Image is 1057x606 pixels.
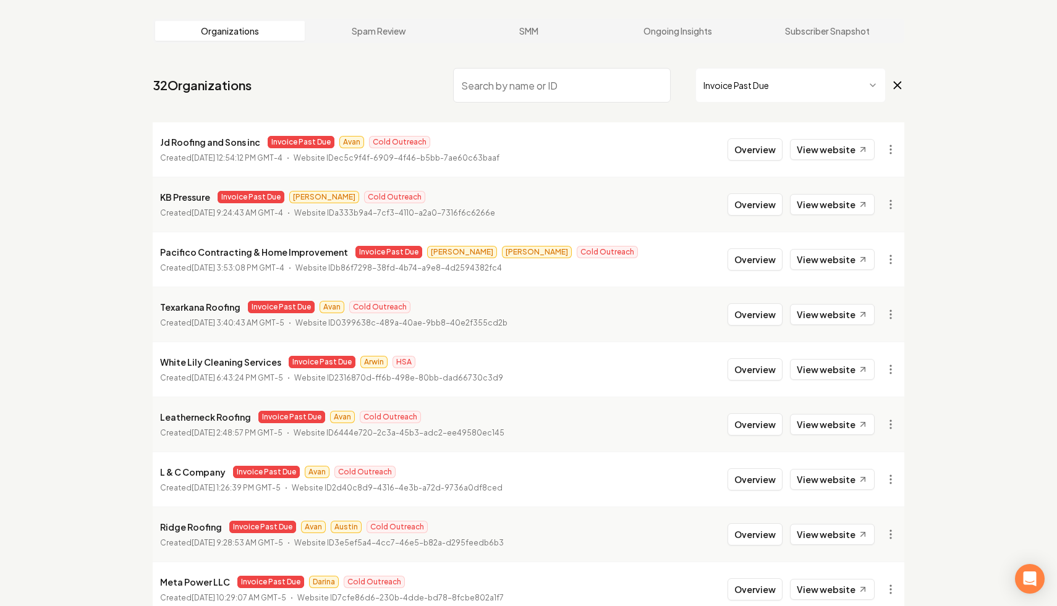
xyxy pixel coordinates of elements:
[349,301,410,313] span: Cold Outreach
[289,356,355,368] span: Invoice Past Due
[192,208,283,217] time: [DATE] 9:24:43 AM GMT-4
[355,246,422,258] span: Invoice Past Due
[790,414,875,435] a: View website
[344,576,405,588] span: Cold Outreach
[301,521,326,533] span: Avan
[160,262,284,274] p: Created
[728,413,783,436] button: Overview
[294,152,499,164] p: Website ID ec5c9f4f-6909-4f46-b5bb-7ae60c63baaf
[160,300,240,314] p: Texarkana Roofing
[192,483,281,492] time: [DATE] 1:26:39 PM GMT-5
[160,427,282,439] p: Created
[728,193,783,216] button: Overview
[728,138,783,161] button: Overview
[1015,564,1045,594] div: Open Intercom Messenger
[192,593,286,602] time: [DATE] 10:29:07 AM GMT-5
[218,191,284,203] span: Invoice Past Due
[360,356,388,368] span: Arwin
[367,521,428,533] span: Cold Outreach
[320,301,344,313] span: Avan
[294,537,504,549] p: Website ID 3e5ef5a4-4cc7-46e5-b82a-d295feedb6b3
[728,358,783,381] button: Overview
[192,263,284,272] time: [DATE] 3:53:08 PM GMT-4
[393,356,415,368] span: HSA
[294,207,495,219] p: Website ID a333b9a4-7cf3-4110-a2a0-7316f6c6266e
[294,427,504,439] p: Website ID 6444e720-2c3a-45b3-adc2-ee49580ec145
[233,466,300,478] span: Invoice Past Due
[248,301,315,313] span: Invoice Past Due
[360,411,421,423] span: Cold Outreach
[160,135,260,149] p: Jd Roofing and Sons inc
[790,524,875,545] a: View website
[790,579,875,600] a: View website
[577,246,638,258] span: Cold Outreach
[330,411,355,423] span: Avan
[790,249,875,270] a: View website
[160,207,283,219] p: Created
[454,21,603,41] a: SMM
[790,194,875,215] a: View website
[160,592,286,604] p: Created
[305,21,454,41] a: Spam Review
[728,303,783,326] button: Overview
[752,21,902,41] a: Subscriber Snapshot
[192,318,284,327] time: [DATE] 3:40:43 AM GMT-5
[192,153,282,162] time: [DATE] 12:54:12 PM GMT-4
[160,355,281,369] p: White Lily Cleaning Services
[268,136,334,148] span: Invoice Past Due
[790,139,875,160] a: View website
[427,246,497,258] span: [PERSON_NAME]
[790,359,875,380] a: View website
[294,372,503,384] p: Website ID 2316870d-ff6b-498e-80bb-dad66730c3d9
[160,317,284,329] p: Created
[160,245,348,259] p: Pacifico Contracting & Home Improvement
[728,468,783,490] button: Overview
[369,136,430,148] span: Cold Outreach
[295,262,502,274] p: Website ID b86f7298-38fd-4b74-a9e8-4d2594382fc4
[309,576,339,588] span: Darina
[160,152,282,164] p: Created
[258,411,325,423] span: Invoice Past Due
[155,21,305,41] a: Organizations
[790,469,875,490] a: View website
[790,304,875,325] a: View website
[292,482,503,494] p: Website ID 2d40c8d9-4316-4e3b-a72d-9736a0df8ced
[453,68,671,103] input: Search by name or ID
[331,521,362,533] span: Austin
[160,482,281,494] p: Created
[160,410,251,424] p: Leatherneck Roofing
[160,372,283,384] p: Created
[728,578,783,600] button: Overview
[153,77,252,94] a: 32Organizations
[339,136,364,148] span: Avan
[502,246,572,258] span: [PERSON_NAME]
[229,521,296,533] span: Invoice Past Due
[295,317,507,329] p: Website ID 0399638c-489a-40ae-9bb8-40e2f355cd2b
[297,592,504,604] p: Website ID 7cfe86d6-230b-4dde-bd78-8fcbe802a1f7
[160,537,283,549] p: Created
[289,191,359,203] span: [PERSON_NAME]
[237,576,304,588] span: Invoice Past Due
[334,466,396,478] span: Cold Outreach
[364,191,425,203] span: Cold Outreach
[192,428,282,437] time: [DATE] 2:48:57 PM GMT-5
[160,574,230,589] p: Meta Power LLC
[192,538,283,547] time: [DATE] 9:28:53 AM GMT-5
[192,373,283,382] time: [DATE] 6:43:24 PM GMT-5
[728,248,783,271] button: Overview
[160,465,226,479] p: L & C Company
[160,520,222,534] p: Ridge Roofing
[305,466,329,478] span: Avan
[160,190,210,204] p: KB Pressure
[728,523,783,545] button: Overview
[603,21,753,41] a: Ongoing Insights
